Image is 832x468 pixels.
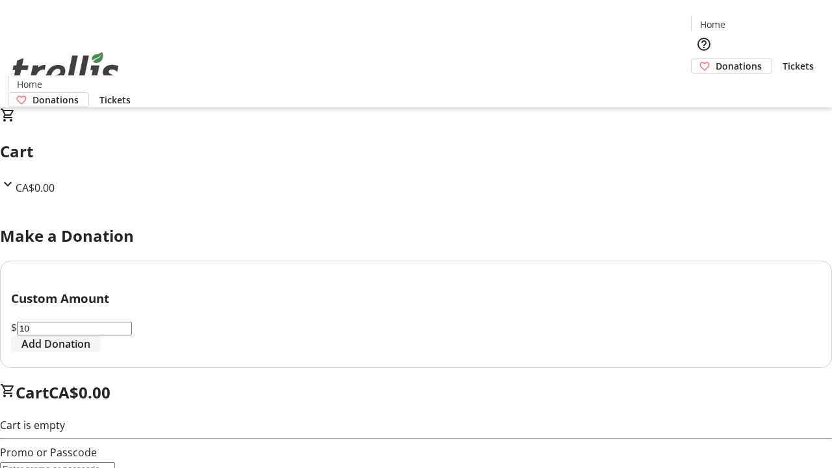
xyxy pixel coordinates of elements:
input: Donation Amount [17,322,132,335]
img: Orient E2E Organization HbR5I4aET0's Logo [8,38,123,103]
a: Donations [691,58,772,73]
span: Tickets [783,59,814,73]
span: Home [700,18,725,31]
span: $ [11,320,17,335]
a: Home [692,18,733,31]
a: Tickets [89,93,141,107]
span: CA$0.00 [16,181,55,195]
button: Add Donation [11,336,101,352]
a: Home [8,77,50,91]
span: Home [17,77,42,91]
button: Cart [691,73,717,99]
a: Tickets [772,59,824,73]
span: Tickets [99,93,131,107]
span: CA$0.00 [49,382,110,403]
span: Add Donation [21,336,90,352]
a: Donations [8,92,89,107]
h3: Custom Amount [11,289,821,307]
span: Donations [716,59,762,73]
button: Help [691,31,717,57]
span: Donations [32,93,79,107]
